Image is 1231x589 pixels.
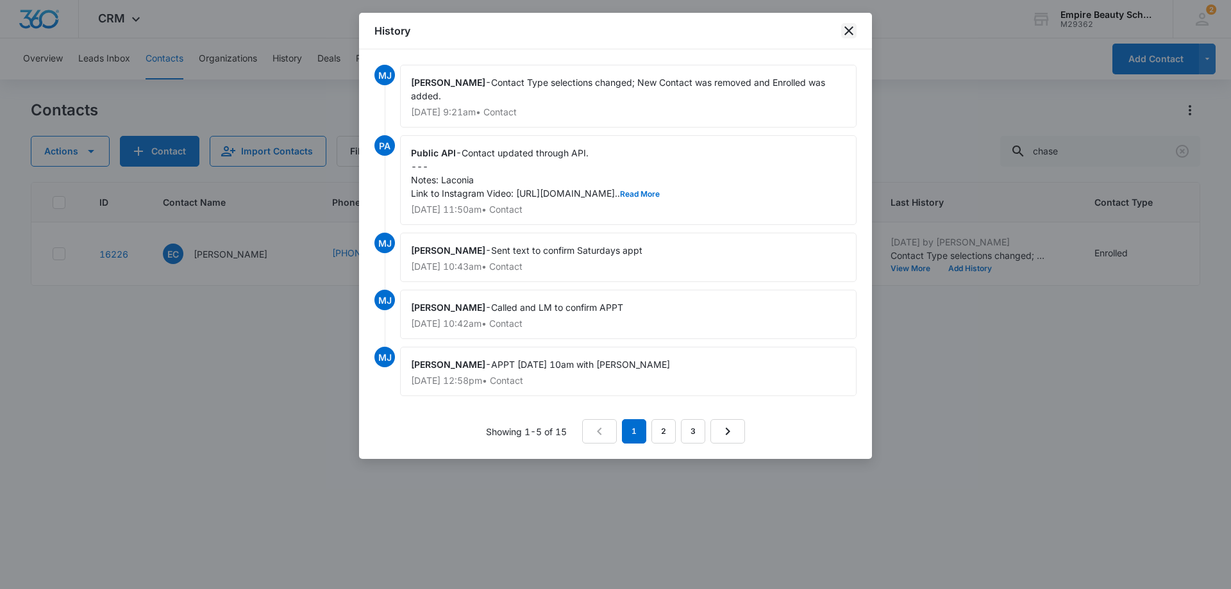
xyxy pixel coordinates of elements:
span: [PERSON_NAME] [411,77,485,88]
button: Read More [620,190,660,198]
span: MJ [374,347,395,367]
h1: History [374,23,410,38]
span: Public API [411,147,456,158]
span: MJ [374,65,395,85]
span: MJ [374,290,395,310]
a: Page 3 [681,419,705,444]
p: Showing 1-5 of 15 [486,425,567,438]
div: - [400,135,857,225]
p: [DATE] 10:42am • Contact [411,319,846,328]
div: - [400,65,857,128]
a: Page 2 [651,419,676,444]
a: Next Page [710,419,745,444]
button: close [841,23,857,38]
span: Contact Type selections changed; New Contact was removed and Enrolled was added. [411,77,828,101]
p: [DATE] 11:50am • Contact [411,205,846,214]
p: [DATE] 12:58pm • Contact [411,376,846,385]
span: [PERSON_NAME] [411,302,485,313]
p: [DATE] 10:43am • Contact [411,262,846,271]
nav: Pagination [582,419,745,444]
span: Contact updated through API. --- Notes: Laconia Link to Instagram Video: [URL][DOMAIN_NAME].. [411,147,660,199]
p: [DATE] 9:21am • Contact [411,108,846,117]
span: [PERSON_NAME] [411,359,485,370]
div: - [400,347,857,396]
span: [PERSON_NAME] [411,245,485,256]
span: MJ [374,233,395,253]
span: Called and LM to confirm APPT [491,302,623,313]
span: PA [374,135,395,156]
span: Sent text to confirm Saturdays appt [491,245,642,256]
div: - [400,233,857,282]
span: APPT [DATE] 10am with [PERSON_NAME] [491,359,670,370]
em: 1 [622,419,646,444]
div: - [400,290,857,339]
